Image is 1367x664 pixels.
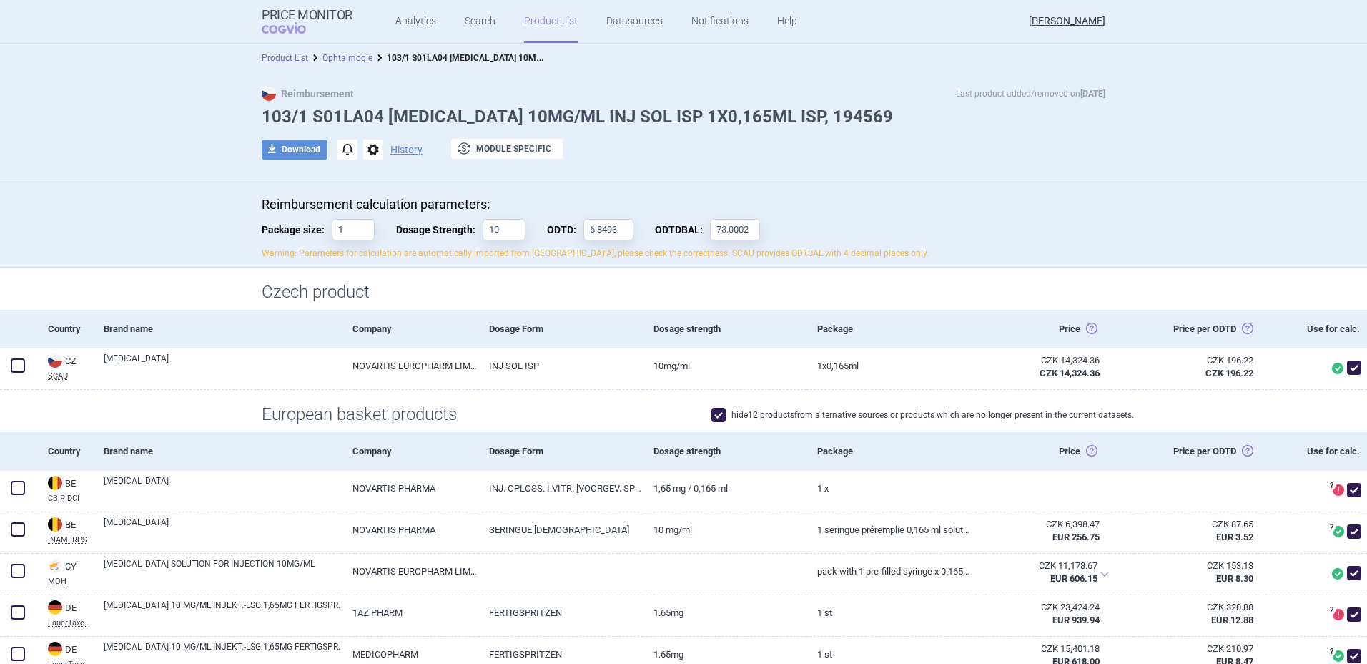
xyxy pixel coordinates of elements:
span: COGVIO [262,22,326,34]
a: NOVARTIS EUROPHARM LIMITED, [GEOGRAPHIC_DATA] [342,348,478,384]
a: CZK 153.13EUR 8.30 [1135,554,1271,591]
strong: EUR 8.30 [1216,573,1253,584]
img: CZ [262,87,276,101]
div: CZK 11,178.67EUR 606.15 [971,554,1117,595]
a: CZCZSCAU [37,352,93,380]
strong: EUR 256.75 [1052,532,1100,542]
strong: EUR 12.88 [1211,615,1253,625]
abbr: SP-CAU-010 Kypr [981,560,1097,585]
a: BEBEINAMI RPS [37,516,93,544]
div: CZK 6,398.47 [982,518,1100,531]
button: Module specific [451,139,563,159]
input: ODTD: [583,219,633,240]
abbr: Česko ex-factory [982,354,1100,380]
a: 1 seringue préremplie 0,165 ml solution injectable, 10 mg/ml [806,512,970,547]
img: Germany [48,600,62,615]
strong: CZK 196.22 [1205,368,1253,379]
abbr: SP-CAU-010 Belgie hrazené LP [982,518,1100,544]
span: ? [1327,523,1336,532]
strong: 103/1 S01LA04 [MEDICAL_DATA] 10MG/ML INJ SOL ISP 1X0,165ML ISP, 194569 [387,50,704,64]
abbr: SCAU [48,372,93,380]
div: CZK 153.13 [1145,560,1253,572]
input: Package size: [332,219,375,240]
img: Czech Republic [48,353,62,368]
a: 1,65 mg / 0,165 ml [643,471,806,506]
a: NOVARTIS PHARMA [342,471,478,506]
span: ? [1327,606,1336,615]
a: [MEDICAL_DATA] SOLUTION FOR INJECTION 10MG/ML [104,557,342,583]
label: hide 12 products from alternative sources or products which are no longer present in the current ... [711,408,1134,422]
div: Country [37,310,93,348]
a: Price MonitorCOGVIO [262,8,352,35]
a: CYCYMOH [37,557,93,585]
a: PACK WITH 1 PRE-FILLED SYRINGE X 0.165ML [806,554,970,589]
a: 1 St [806,595,970,630]
a: BEBECBIP DCI [37,474,93,502]
strong: EUR 606.15 [1050,573,1097,584]
a: INJ. OPLOSS. I.VITR. [VOORGEV. SPUIT] [478,471,642,506]
button: Download [262,140,327,160]
div: CZ [48,353,93,369]
a: [MEDICAL_DATA] [104,352,342,378]
strong: EUR 3.52 [1216,532,1253,542]
a: CZK 320.88EUR 12.88 [1135,595,1271,633]
li: Product List [262,51,308,65]
a: 10 mg/ml [643,512,806,547]
a: CZK 87.65EUR 3.52 [1135,512,1271,550]
div: Use for calc. [1271,432,1367,471]
div: Price [971,432,1135,471]
div: Dosage Form [478,432,642,471]
a: [MEDICAL_DATA] [104,516,342,542]
div: BE [48,476,93,492]
div: CZK 11,178.67 [981,560,1097,572]
a: Ophtalmogie [322,53,372,63]
div: Brand name [93,310,342,348]
div: DE [48,600,93,616]
div: Dosage strength [643,432,806,471]
a: INJ SOL ISP [478,348,642,384]
div: BE [48,517,93,533]
div: CZK 196.22 [1145,354,1253,367]
div: Company [342,310,478,348]
h1: European basket products [262,404,1105,425]
div: Dosage strength [643,310,806,348]
p: Last product added/removed on [956,87,1105,101]
a: 1X0,165ML [806,348,970,384]
a: [MEDICAL_DATA] 10 MG/ML INJEKT.-LSG.1,65MG FERTIGSPR. [104,599,342,625]
h1: Czech product [262,282,1105,303]
strong: Price Monitor [262,8,352,22]
a: 1.65mg [643,595,806,630]
div: CZK 14,324.36 [982,354,1100,367]
span: ? [1327,648,1336,656]
span: Obvyklá Denní Terapeutická Dávka [547,219,583,240]
strong: CZK 14,324.36 [1040,368,1100,379]
strong: [DATE] [1080,89,1105,99]
div: Dosage Form [478,310,642,348]
div: Package [806,432,970,471]
abbr: CBIP DCI [48,494,93,502]
span: Obvyklá Denní Terapeutická Dávka Balení [655,219,710,240]
div: Price per ODTD [1135,310,1271,348]
button: History [390,145,423,155]
div: Price per ODTD [1135,432,1271,471]
li: 103/1 S01LA04 LUCENTIS 10MG/ML INJ SOL ISP 1X0,165ML ISP, 194569 [372,51,544,65]
abbr: MOH [48,577,93,585]
img: Belgium [48,517,62,532]
a: SERINGUE [DEMOGRAPHIC_DATA] [478,512,642,547]
input: Dosage Strength: [483,219,525,240]
a: [MEDICAL_DATA] [104,474,342,500]
div: Package [806,310,970,348]
span: ? [1327,482,1336,490]
abbr: LauerTaxe CGM [48,619,93,627]
div: CY [48,559,93,575]
div: CZK 87.65 [1145,518,1253,531]
abbr: INAMI RPS [48,536,93,544]
div: Use for calc. [1271,310,1367,348]
div: CZK 23,424.24 [982,601,1100,614]
div: DE [48,642,93,658]
span: Package size: [262,219,332,240]
div: CZK 320.88 [1145,601,1253,614]
a: DEDELauerTaxe CGM [37,599,93,627]
div: Brand name [93,432,342,471]
div: Country [37,432,93,471]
